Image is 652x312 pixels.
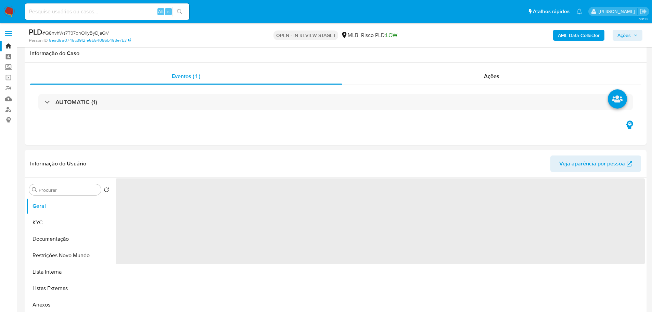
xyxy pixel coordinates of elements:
span: # Q8nvhWs7T97onO1iyByDjaQV [42,29,109,36]
button: AML Data Collector [553,30,604,41]
button: search-icon [172,7,187,16]
a: Sair [640,8,647,15]
span: Risco PLD: [361,32,397,39]
div: AUTOMATIC (1) [38,94,633,110]
b: Person ID [29,37,48,43]
b: AML Data Collector [558,30,600,41]
h1: Informação do Caso [30,50,641,57]
input: Pesquise usuários ou casos... [25,7,189,16]
p: lucas.portella@mercadolivre.com [599,8,637,15]
span: Atalhos rápidos [533,8,570,15]
span: Veja aparência por pessoa [559,155,625,172]
span: Ações [617,30,631,41]
button: Lista Interna [26,264,112,280]
button: Restrições Novo Mundo [26,247,112,264]
span: ‌ [116,178,645,264]
button: Documentação [26,231,112,247]
span: Ações [484,72,499,80]
button: Retornar ao pedido padrão [104,187,109,195]
button: Ações [613,30,642,41]
div: MLB [341,32,358,39]
span: Eventos ( 1 ) [172,72,200,80]
a: 5ead550745c39f2fe6b54086b493e7b3 [49,37,131,43]
button: KYC [26,214,112,231]
button: Listas Externas [26,280,112,297]
span: s [167,8,169,15]
p: OPEN - IN REVIEW STAGE I [273,30,338,40]
button: Procurar [32,187,37,192]
h3: AUTOMATIC (1) [55,98,97,106]
span: LOW [386,31,397,39]
h1: Informação do Usuário [30,160,86,167]
b: PLD [29,26,42,37]
a: Notificações [576,9,582,14]
button: Geral [26,198,112,214]
button: Veja aparência por pessoa [550,155,641,172]
span: Alt [158,8,164,15]
input: Procurar [39,187,98,193]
